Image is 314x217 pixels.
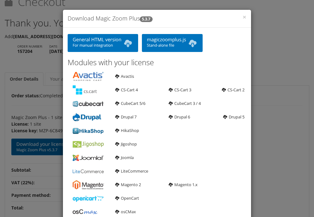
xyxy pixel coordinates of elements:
a: Avactis [115,73,134,79]
span: × [243,13,246,21]
a: Drupal 7 [115,114,137,120]
span: Stand-alone file [147,43,198,48]
a: CS-Cart 2 [222,87,244,93]
a: Jigoshop [115,141,137,147]
button: Close [243,14,246,20]
a: LiteCommerce [115,168,148,174]
a: CS-Cart 3 [169,87,191,93]
a: Magento 1.x [169,182,198,187]
span: For manual integration [73,43,133,48]
a: osCMax [115,209,136,214]
a: CS-Cart 4 [115,87,138,93]
h3: Modules with your license [68,58,246,66]
a: Magento 2 [115,182,141,187]
td: Magic Zoom Plus - 1 site v5.3.7 (1 site) [11,112,149,163]
a: CubeCart 3 / 4 [169,100,201,106]
a: HikaShop [115,128,139,133]
a: General HTML versionFor manual integration [68,34,138,52]
b: 5.3.7 [140,16,153,22]
a: Drupal 6 [169,114,190,120]
a: Drupal 5 [223,114,244,120]
a: OpenCart [115,195,139,201]
a: magiczoomplus.jsStand-alone file [142,34,203,52]
h4: Download Magic Zoom Plus [68,14,246,23]
a: CubeCart 5/6 [115,100,145,106]
a: Joomla [115,155,134,160]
